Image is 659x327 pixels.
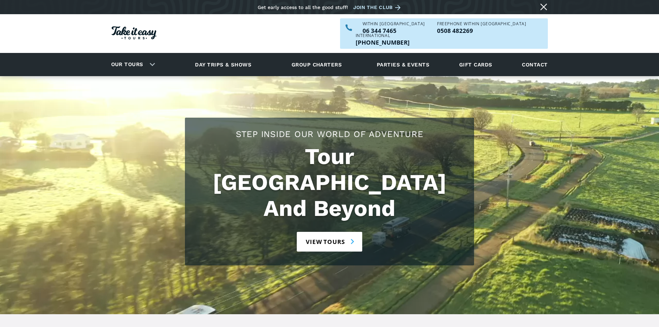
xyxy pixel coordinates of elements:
a: Homepage [112,23,157,45]
a: Gift cards [456,55,496,74]
p: [PHONE_NUMBER] [356,39,410,45]
a: Call us within NZ on 063447465 [363,28,425,34]
a: Our tours [106,56,149,73]
div: International [356,34,410,38]
p: 0508 482269 [437,28,526,34]
a: Day trips & shows [186,55,260,74]
p: 06 344 7465 [363,28,425,34]
a: Contact [518,55,551,74]
h1: Tour [GEOGRAPHIC_DATA] And Beyond [192,144,467,221]
div: WITHIN [GEOGRAPHIC_DATA] [363,22,425,26]
a: Parties & events [373,55,433,74]
a: Call us freephone within NZ on 0508482269 [437,28,526,34]
div: Freephone WITHIN [GEOGRAPHIC_DATA] [437,22,526,26]
div: Get early access to all the good stuff! [258,4,348,10]
a: Join the club [353,3,403,12]
a: Call us outside of NZ on +6463447465 [356,39,410,45]
div: Our tours [103,55,161,74]
img: Take it easy Tours logo [112,26,157,39]
a: Group charters [283,55,350,74]
a: Close message [538,1,549,12]
h2: Step Inside Our World Of Adventure [192,128,467,140]
a: View tours [297,232,362,252]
